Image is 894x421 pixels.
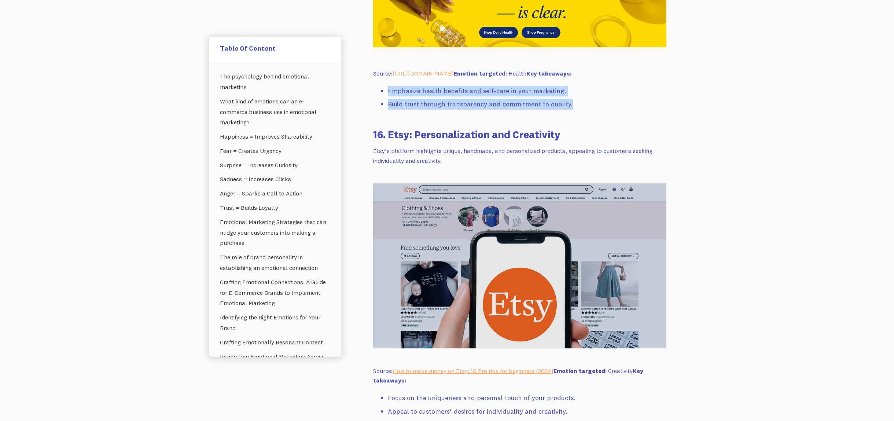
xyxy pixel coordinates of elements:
[220,250,330,275] a: The role of brand personality in establishing an emotional connection
[220,144,330,158] a: Fear = Creates Urgency
[388,99,666,110] li: Build trust through transparency and commitment to quality.
[388,393,666,403] li: Focus on the uniqueness and personal touch of your products.
[220,94,330,129] a: What kind of emotions can an e-commerce business use in emotional marketing?
[220,129,330,144] a: Happiness = Improves Shareability
[373,366,666,385] p: Source: : Creativity
[373,127,666,142] h3: 16. Etsy: Personalization and Creativity
[220,44,330,52] h5: Table Of Content
[220,158,330,172] a: Surprise = Increases Curiosity
[388,406,666,417] li: Appeal to customers’ desires for individuality and creativity.
[220,69,330,94] a: The psychology behind emotional marketing
[220,335,330,349] a: Crafting Emotionally Resonant Content
[393,367,553,374] a: How to make money on Etsy: 10 Pro tips for beginners [2024]
[526,70,571,77] strong: Key takeaways:
[220,275,330,310] a: Crafting Emotional Connections: A Guide for E-Commerce Brands to Implement Emotional Marketing
[373,69,666,78] p: Source: : Health
[220,172,330,187] a: Sadness = Increases Clicks
[220,201,330,215] a: Trust = Builds Loyalty
[393,70,454,77] a: [URL][DOMAIN_NAME]
[388,86,666,96] li: Emphasize health benefits and self-care in your marketing.
[373,367,643,384] strong: Key takeaways:
[220,215,330,250] a: Emotional Marketing Strategies that can nudge your customers into making a purchase
[220,187,330,201] a: Anger = Sparks a Call to Action
[373,146,666,165] p: Etsy’s platform highlights unique, handmade, and personalized products, appealing to customers se...
[454,70,505,77] strong: Emotion targeted
[220,311,330,336] a: Identifying the Right Emotions for Your Brand
[220,349,330,374] a: Integrating Emotional Marketing Across Channels
[553,367,605,374] strong: Emotion targeted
